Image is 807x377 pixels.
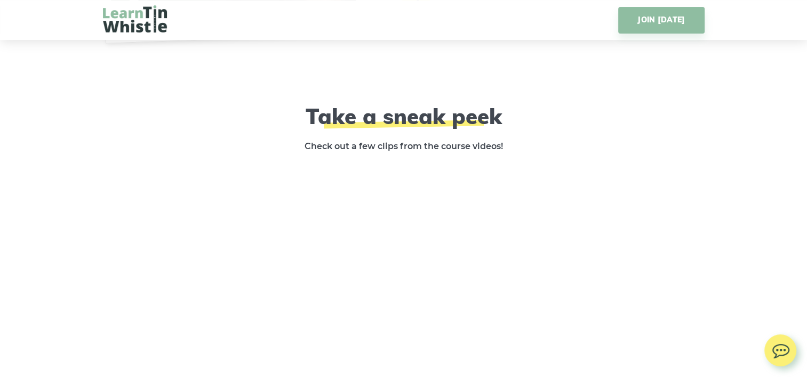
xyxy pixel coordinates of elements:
h2: Take a sneak peek [212,103,596,129]
img: LearnTinWhistle.com [103,5,167,32]
img: chat.svg [764,334,796,362]
a: JOIN [DATE] [618,7,704,34]
strong: Check out a few clips from the course videos! [305,141,503,151]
